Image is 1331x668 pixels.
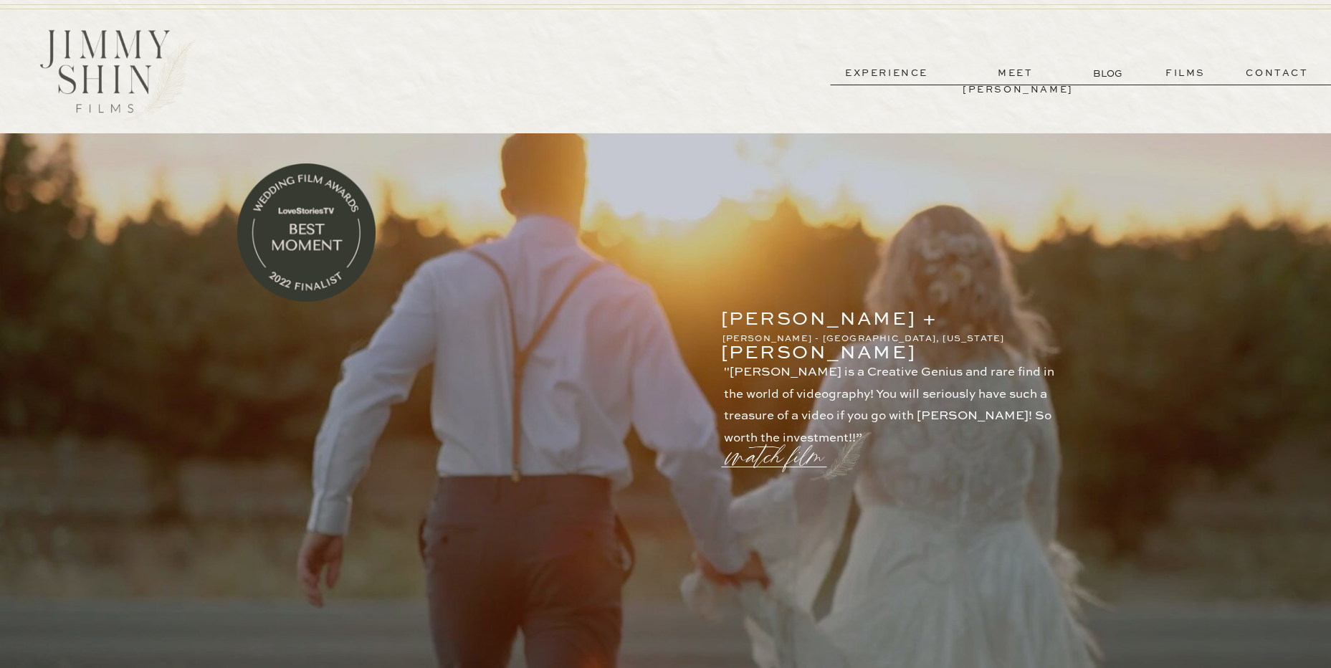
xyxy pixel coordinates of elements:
p: [PERSON_NAME] - [GEOGRAPHIC_DATA], [US_STATE] [722,332,1023,345]
a: BLOG [1093,66,1125,81]
a: meet [PERSON_NAME] [963,65,1069,82]
p: "[PERSON_NAME] is a Creative Genius and rare find in the world of videography! You will seriously... [724,362,1069,432]
a: watch film [727,421,831,475]
a: contact [1226,65,1329,82]
p: [PERSON_NAME] + [PERSON_NAME] [721,303,1021,323]
a: films [1150,65,1221,82]
a: experience [834,65,940,82]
